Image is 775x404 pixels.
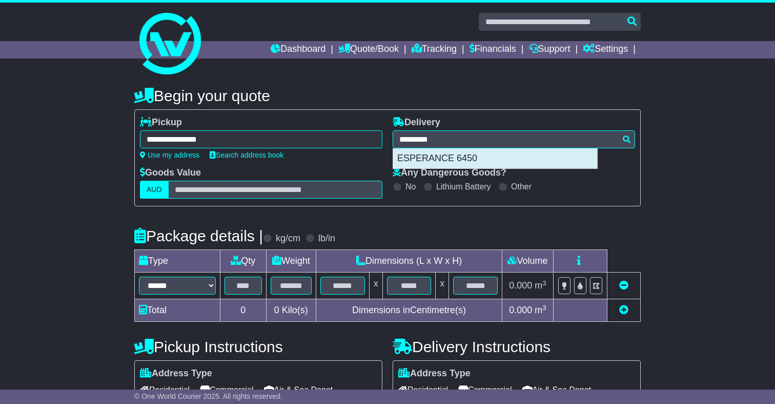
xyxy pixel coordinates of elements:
[412,41,457,59] a: Tracking
[542,304,546,312] sup: 3
[542,279,546,287] sup: 3
[535,280,546,291] span: m
[220,250,267,273] td: Qty
[393,167,506,179] label: Any Dangerous Goods?
[140,181,169,199] label: AUD
[200,382,253,398] span: Commercial
[535,305,546,315] span: m
[522,382,592,398] span: Air & Sea Depot
[274,305,279,315] span: 0
[140,167,201,179] label: Goods Value
[619,305,628,315] a: Add new item
[266,250,316,273] td: Weight
[210,151,283,159] a: Search address book
[393,130,635,148] typeahead: Please provide city
[266,299,316,322] td: Kilo(s)
[135,299,220,322] td: Total
[134,338,382,355] h4: Pickup Instructions
[134,87,641,104] h4: Begin your quote
[529,41,570,59] a: Support
[398,382,448,398] span: Residential
[140,117,182,128] label: Pickup
[316,250,502,273] td: Dimensions (L x W x H)
[316,299,502,322] td: Dimensions in Centimetre(s)
[134,227,263,244] h4: Package details |
[509,305,532,315] span: 0.000
[458,382,512,398] span: Commercial
[338,41,399,59] a: Quote/Book
[398,368,471,379] label: Address Type
[140,382,190,398] span: Residential
[140,368,212,379] label: Address Type
[436,273,449,299] td: x
[134,392,282,400] span: © One World Courier 2025. All rights reserved.
[393,149,597,168] div: ESPERANCE 6450
[135,250,220,273] td: Type
[405,182,416,191] label: No
[140,151,199,159] a: Use my address
[369,273,382,299] td: x
[393,117,440,128] label: Delivery
[619,280,628,291] a: Remove this item
[276,233,300,244] label: kg/cm
[436,182,491,191] label: Lithium Battery
[509,280,532,291] span: 0.000
[511,182,532,191] label: Other
[271,41,325,59] a: Dashboard
[583,41,628,59] a: Settings
[318,233,335,244] label: lb/in
[220,299,267,322] td: 0
[264,382,333,398] span: Air & Sea Depot
[502,250,553,273] td: Volume
[393,338,641,355] h4: Delivery Instructions
[470,41,516,59] a: Financials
